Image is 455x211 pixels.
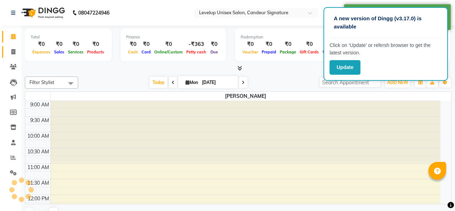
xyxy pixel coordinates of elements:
div: ₹0 [208,40,220,48]
div: 11:00 AM [26,164,50,171]
div: 12:00 PM [26,195,50,202]
span: ADD NEW [387,80,408,85]
p: A new version of Dingg (v3.17.0) is available [334,15,438,31]
div: 9:00 AM [29,101,50,109]
input: Search Appointment [319,77,381,88]
div: ₹0 [52,40,66,48]
div: ₹0 [140,40,152,48]
span: Mon [184,80,200,85]
div: ₹0 [85,40,106,48]
div: ₹0 [298,40,321,48]
span: Gift Cards [298,49,321,54]
span: Petty cash [184,49,208,54]
input: 2025-09-01 [200,77,235,88]
div: ₹0 [66,40,85,48]
span: Package [278,49,298,54]
img: logo [18,3,67,23]
span: Sales [52,49,66,54]
span: Online/Custom [152,49,184,54]
div: ₹0 [152,40,184,48]
div: ₹0 [31,40,52,48]
span: Card [140,49,152,54]
div: ₹0 [126,40,140,48]
span: Products [85,49,106,54]
p: Click on ‘Update’ or refersh browser to get the latest version. [330,42,442,57]
b: 08047224946 [78,3,109,23]
div: Finance [126,34,220,40]
span: Services [66,49,85,54]
div: ₹0 [241,40,260,48]
span: Today [150,77,167,88]
div: 11:30 AM [26,179,50,187]
div: 9:30 AM [29,117,50,124]
span: Due [209,49,220,54]
button: Update [330,60,360,75]
span: Filter Stylist [30,79,54,85]
div: Total [31,34,106,40]
span: Wallet [321,49,336,54]
span: Voucher [241,49,260,54]
div: 10:30 AM [26,148,50,155]
span: Cash [126,49,140,54]
span: Prepaid [260,49,278,54]
div: ₹0 [260,40,278,48]
div: Redemption [241,34,336,40]
div: -₹363 [184,40,208,48]
button: ADD NEW [385,78,410,88]
div: 10:00 AM [26,132,50,140]
div: ₹0 [278,40,298,48]
div: ₹0 [321,40,336,48]
span: Expenses [31,49,52,54]
span: [PERSON_NAME] [51,92,441,101]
